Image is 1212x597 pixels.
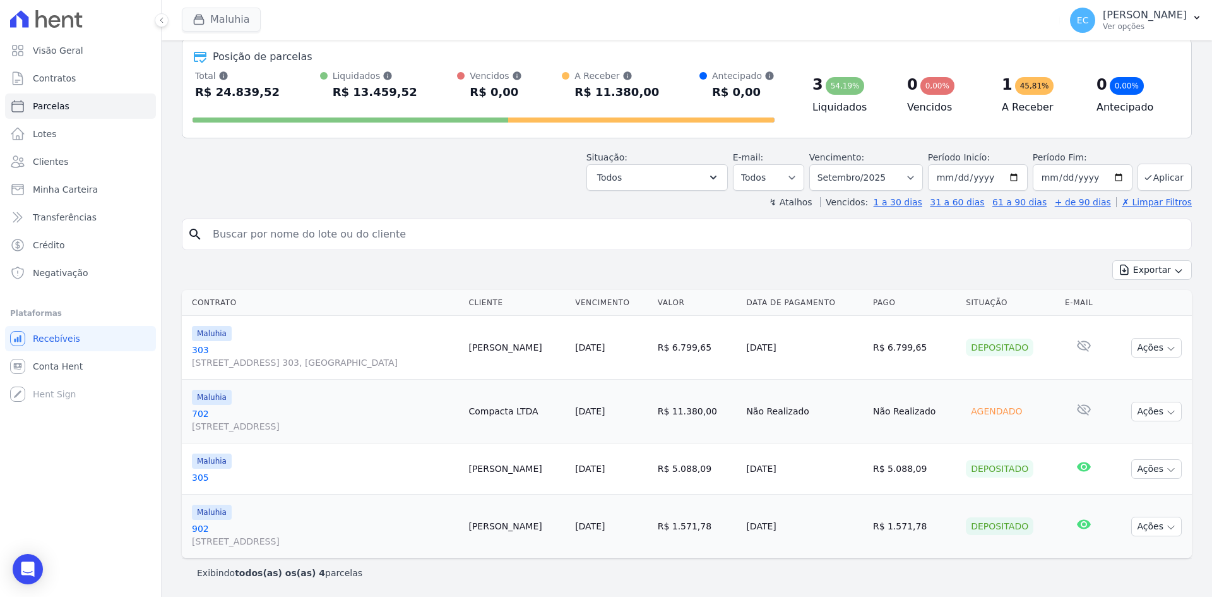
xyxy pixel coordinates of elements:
[1112,260,1192,280] button: Exportar
[1060,290,1108,316] th: E-mail
[182,8,261,32] button: Maluhia
[1060,3,1212,38] button: EC [PERSON_NAME] Ver opções
[868,316,961,380] td: R$ 6.799,65
[33,72,76,85] span: Contratos
[5,38,156,63] a: Visão Geral
[570,290,653,316] th: Vencimento
[463,316,570,380] td: [PERSON_NAME]
[575,342,605,353] a: [DATE]
[333,69,417,82] div: Liquidados
[907,100,982,115] h4: Vencidos
[33,155,68,168] span: Clientes
[470,69,521,82] div: Vencidos
[192,407,458,433] a: 702[STREET_ADDRESS]
[874,197,922,207] a: 1 a 30 dias
[463,290,570,316] th: Cliente
[907,75,918,95] div: 0
[33,100,69,112] span: Parcelas
[5,232,156,258] a: Crédito
[820,197,868,207] label: Vencidos:
[5,66,156,91] a: Contratos
[197,567,362,579] p: Exibindo parcelas
[187,227,203,242] i: search
[1116,197,1192,207] a: ✗ Limpar Filtros
[741,316,868,380] td: [DATE]
[653,443,742,495] td: R$ 5.088,09
[1055,197,1111,207] a: + de 90 dias
[1131,517,1182,536] button: Ações
[33,211,97,224] span: Transferências
[333,82,417,102] div: R$ 13.459,52
[195,82,280,102] div: R$ 24.839,52
[930,197,984,207] a: 31 a 60 dias
[712,69,775,82] div: Antecipado
[182,290,463,316] th: Contrato
[5,121,156,147] a: Lotes
[920,77,954,95] div: 0,00%
[826,77,865,95] div: 54,19%
[1077,16,1089,25] span: EC
[653,495,742,558] td: R$ 1.571,78
[33,183,98,196] span: Minha Carteira
[213,49,312,64] div: Posição de parcelas
[33,360,83,373] span: Conta Hent
[1131,459,1182,479] button: Ações
[463,380,570,443] td: Compacta LTDA
[868,290,961,316] th: Pago
[1015,77,1054,95] div: 45,81%
[868,380,961,443] td: Não Realizado
[463,495,570,558] td: [PERSON_NAME]
[5,205,156,230] a: Transferências
[597,170,622,185] span: Todos
[192,535,458,548] span: [STREET_ADDRESS]
[463,443,570,495] td: [PERSON_NAME]
[192,326,232,341] span: Maluhia
[966,517,1033,535] div: Depositado
[928,152,990,162] label: Período Inicío:
[5,354,156,379] a: Conta Hent
[192,522,458,548] a: 902[STREET_ADDRESS]
[5,93,156,119] a: Parcelas
[195,69,280,82] div: Total
[812,75,823,95] div: 3
[868,443,961,495] td: R$ 5.088,09
[33,44,83,57] span: Visão Geral
[1138,164,1192,191] button: Aplicar
[192,356,458,369] span: [STREET_ADDRESS] 303, [GEOGRAPHIC_DATA]
[653,316,742,380] td: R$ 6.799,65
[966,402,1027,420] div: Agendado
[741,495,868,558] td: [DATE]
[1110,77,1144,95] div: 0,00%
[992,197,1047,207] a: 61 a 90 dias
[1033,151,1132,164] label: Período Fim:
[235,568,325,578] b: todos(as) os(as) 4
[1002,100,1076,115] h4: A Receber
[574,69,659,82] div: A Receber
[812,100,887,115] h4: Liquidados
[575,464,605,474] a: [DATE]
[470,82,521,102] div: R$ 0,00
[586,152,627,162] label: Situação:
[13,554,43,584] div: Open Intercom Messenger
[966,460,1033,478] div: Depositado
[192,471,458,484] a: 305
[733,152,764,162] label: E-mail:
[33,267,88,279] span: Negativação
[5,177,156,202] a: Minha Carteira
[868,495,961,558] td: R$ 1.571,78
[575,521,605,531] a: [DATE]
[192,420,458,433] span: [STREET_ADDRESS]
[809,152,864,162] label: Vencimento:
[192,505,232,520] span: Maluhia
[10,306,151,321] div: Plataformas
[1103,21,1187,32] p: Ver opções
[741,380,868,443] td: Não Realizado
[1096,100,1171,115] h4: Antecipado
[712,82,775,102] div: R$ 0,00
[653,380,742,443] td: R$ 11.380,00
[653,290,742,316] th: Valor
[192,390,232,405] span: Maluhia
[1002,75,1013,95] div: 1
[5,260,156,286] a: Negativação
[741,443,868,495] td: [DATE]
